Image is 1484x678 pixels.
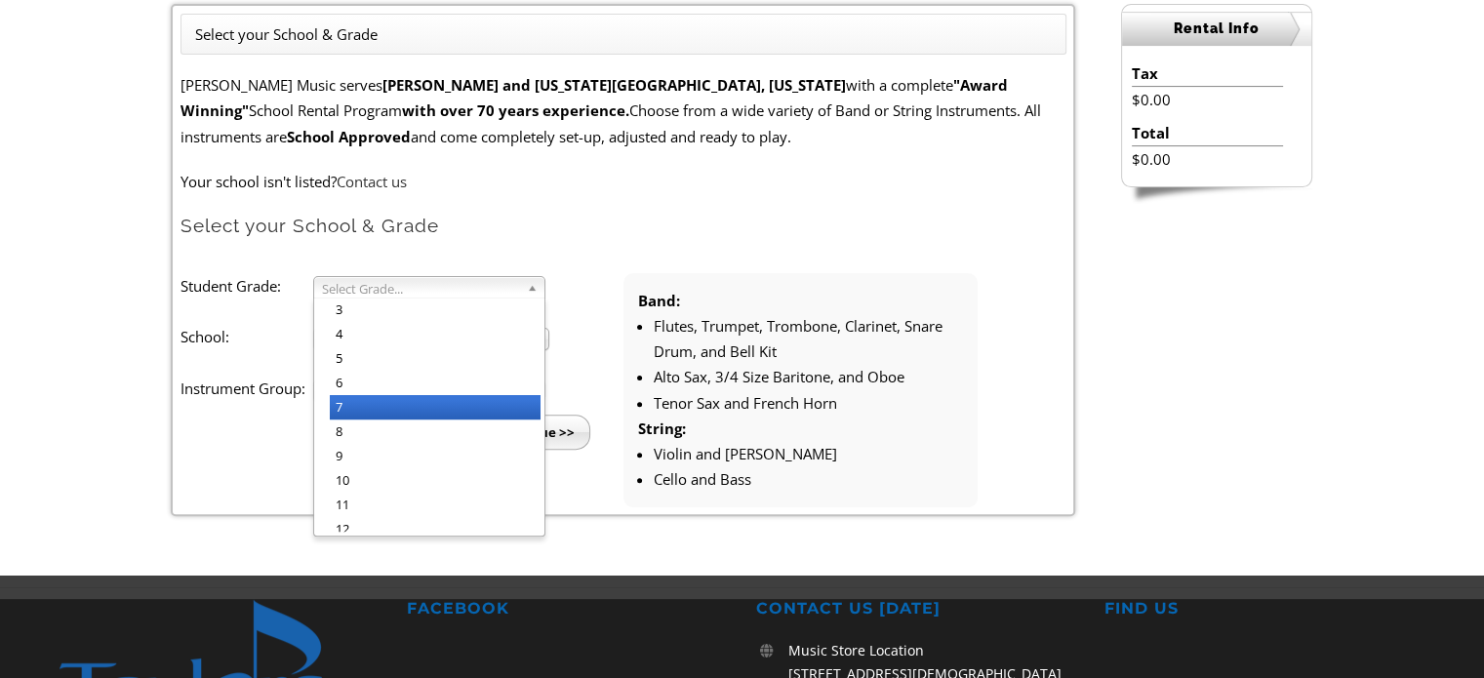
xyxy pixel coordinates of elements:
label: Student Grade: [180,273,313,299]
h2: FACEBOOK [407,599,728,619]
li: Flutes, Trumpet, Trombone, Clarinet, Snare Drum, and Bell Kit [654,313,963,365]
label: Instrument Group: [180,376,313,401]
li: Violin and [PERSON_NAME] [654,441,963,466]
strong: [PERSON_NAME] and [US_STATE][GEOGRAPHIC_DATA], [US_STATE] [382,75,846,95]
p: [PERSON_NAME] Music serves with a complete School Rental Program Choose from a wide variety of Ba... [180,72,1066,149]
h2: Rental Info [1122,12,1311,46]
li: 12 [330,517,541,541]
strong: with over 70 years experience. [402,100,629,120]
li: Alto Sax, 3/4 Size Baritone, and Oboe [654,364,963,389]
li: 3 [330,298,541,322]
li: 5 [330,346,541,371]
li: $0.00 [1132,87,1283,112]
li: 7 [330,395,541,419]
h2: Select your School & Grade [180,214,1066,238]
li: Select your School & Grade [195,21,378,47]
strong: String: [638,419,686,438]
li: Tax [1132,60,1283,87]
h2: FIND US [1104,599,1425,619]
p: Your school isn't listed? [180,169,1066,194]
li: 4 [330,322,541,346]
li: 8 [330,419,541,444]
li: Cello and Bass [654,466,963,492]
li: 10 [330,468,541,493]
a: Contact us [337,172,407,191]
li: 11 [330,493,541,517]
li: Tenor Sax and French Horn [654,390,963,416]
li: Total [1132,120,1283,146]
span: Select Grade... [322,277,519,300]
h2: CONTACT US [DATE] [756,599,1077,619]
li: 6 [330,371,541,395]
li: $0.00 [1132,146,1283,172]
label: School: [180,324,313,349]
strong: School Approved [287,127,411,146]
img: sidebar-footer.png [1121,187,1312,205]
li: 9 [330,444,541,468]
strong: Band: [638,291,680,310]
